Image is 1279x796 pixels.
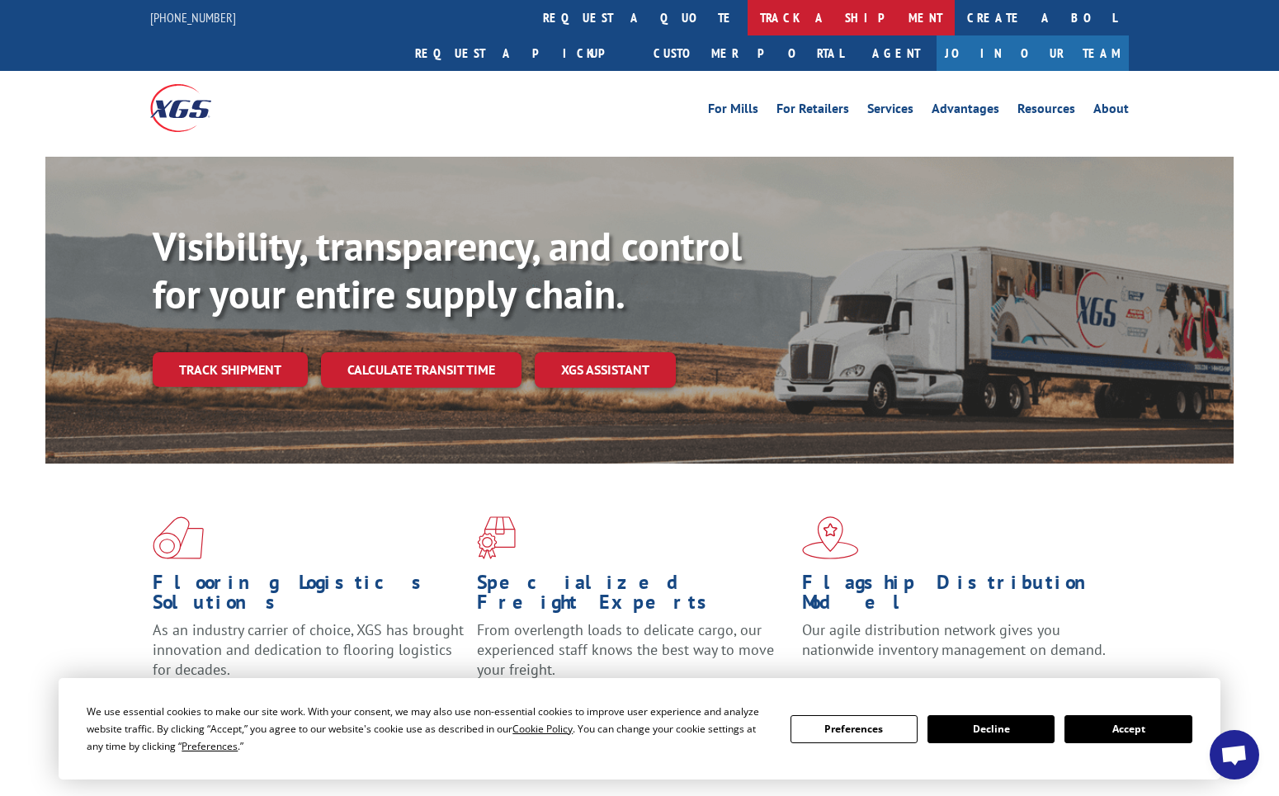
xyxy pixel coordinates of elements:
[802,516,859,559] img: xgs-icon-flagship-distribution-model-red
[802,620,1106,659] span: Our agile distribution network gives you nationwide inventory management on demand.
[927,715,1055,743] button: Decline
[153,352,308,387] a: Track shipment
[153,620,464,679] span: As an industry carrier of choice, XGS has brought innovation and dedication to flooring logistics...
[477,620,789,694] p: From overlength loads to delicate cargo, our experienced staff knows the best way to move your fr...
[1017,102,1075,120] a: Resources
[1064,715,1192,743] button: Accept
[802,675,1008,694] a: Learn More >
[59,678,1220,780] div: Cookie Consent Prompt
[87,703,770,755] div: We use essential cookies to make our site work. With your consent, we may also use non-essential ...
[708,102,758,120] a: For Mills
[641,35,856,71] a: Customer Portal
[150,9,236,26] a: [PHONE_NUMBER]
[535,352,676,388] a: XGS ASSISTANT
[937,35,1129,71] a: Join Our Team
[477,572,789,620] h1: Specialized Freight Experts
[153,220,742,319] b: Visibility, transparency, and control for your entire supply chain.
[791,715,918,743] button: Preferences
[182,739,238,753] span: Preferences
[153,516,204,559] img: xgs-icon-total-supply-chain-intelligence-red
[512,722,573,736] span: Cookie Policy
[403,35,641,71] a: Request a pickup
[321,352,522,388] a: Calculate transit time
[1210,730,1259,780] div: Open chat
[802,572,1114,620] h1: Flagship Distribution Model
[776,102,849,120] a: For Retailers
[153,572,465,620] h1: Flooring Logistics Solutions
[477,516,516,559] img: xgs-icon-focused-on-flooring-red
[856,35,937,71] a: Agent
[932,102,999,120] a: Advantages
[867,102,913,120] a: Services
[1093,102,1129,120] a: About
